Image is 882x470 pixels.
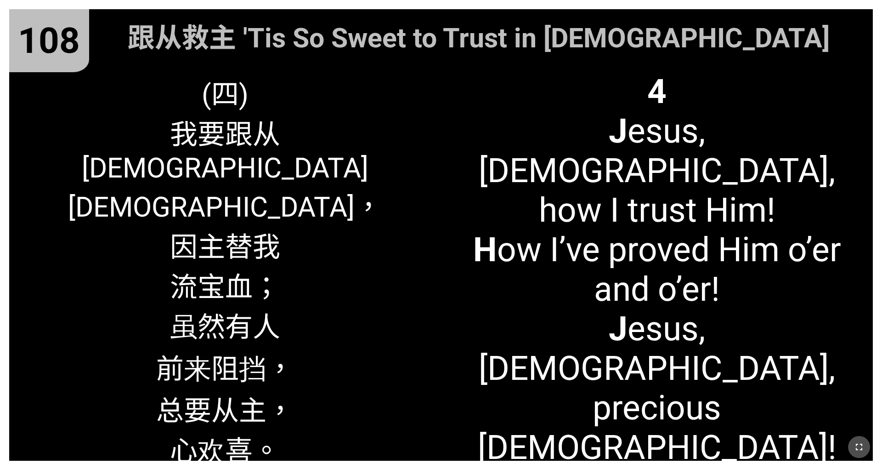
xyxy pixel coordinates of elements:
[18,72,431,470] span: (四) 我要跟从 [DEMOGRAPHIC_DATA][DEMOGRAPHIC_DATA]， 因主替我 流宝血； 虽然有人 前来阻挡， 总要从主， 心欢喜。
[18,20,80,62] span: 108
[647,72,667,111] b: 4
[128,16,830,55] span: 跟从救主 'Tis So Sweet to Trust in [DEMOGRAPHIC_DATA]
[609,309,628,349] b: J
[609,111,628,151] b: J
[473,230,497,269] b: H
